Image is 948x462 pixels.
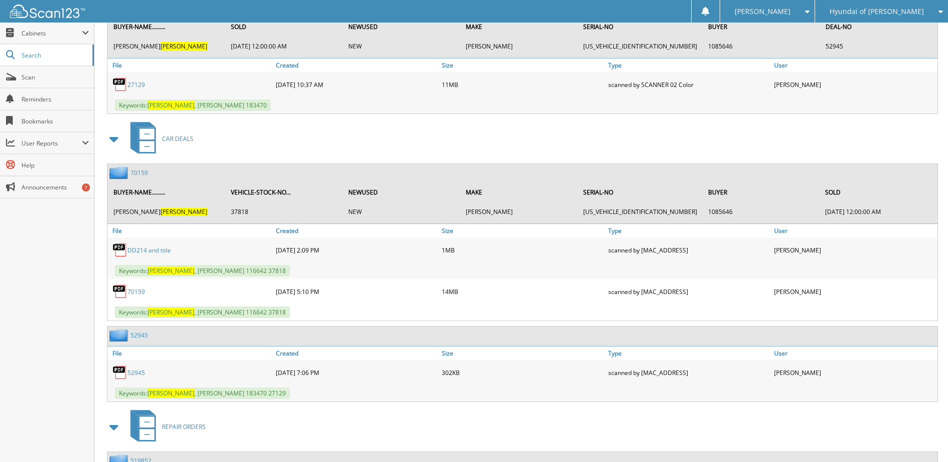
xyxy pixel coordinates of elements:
[147,389,194,397] span: [PERSON_NAME]
[21,117,89,125] span: Bookmarks
[107,224,273,237] a: File
[21,139,82,147] span: User Reports
[606,58,772,72] a: Type
[439,74,605,94] div: 11MB
[10,4,85,18] img: scan123-logo-white.svg
[820,203,937,220] td: [DATE] 12:00:00 AM
[606,281,772,301] div: scanned by [MAC_ADDRESS]
[772,58,938,72] a: User
[343,38,460,54] td: NEW
[606,240,772,260] div: scanned by [MAC_ADDRESS]
[108,182,225,202] th: BUYER-NAME.........
[112,284,127,299] img: PDF.png
[107,58,273,72] a: File
[226,203,342,220] td: 37818
[772,240,938,260] div: [PERSON_NAME]
[115,265,290,276] span: Keywords: , [PERSON_NAME] 116642 37818
[160,207,207,216] span: [PERSON_NAME]
[21,29,82,37] span: Cabinets
[21,95,89,103] span: Reminders
[124,119,193,158] a: CAR DEALS
[147,101,194,109] span: [PERSON_NAME]
[147,308,194,316] span: [PERSON_NAME]
[703,203,820,220] td: 1085646
[21,51,87,59] span: Search
[439,240,605,260] div: 1MB
[273,281,439,301] div: [DATE] 5:10 PM
[162,422,206,431] span: REPAIR ORDERS
[162,134,193,143] span: CAR DEALS
[830,8,924,14] span: Hyundai of [PERSON_NAME]
[772,281,938,301] div: [PERSON_NAME]
[578,203,702,220] td: [US_VEHICLE_IDENTIFICATION_NUMBER]
[439,58,605,72] a: Size
[130,331,148,339] a: 52945
[127,287,145,296] a: 70159
[606,346,772,360] a: Type
[127,246,171,254] a: DD214 and title
[606,74,772,94] div: scanned by SCANNER 02 Color
[115,99,271,111] span: Keywords: , [PERSON_NAME] 183470
[273,224,439,237] a: Created
[578,182,702,202] th: SERIAL-NO
[703,38,820,54] td: 1085646
[82,183,90,191] div: 7
[147,266,194,275] span: [PERSON_NAME]
[127,368,145,377] a: 52945
[115,387,290,399] span: Keywords: , [PERSON_NAME] 183470 27129
[606,362,772,382] div: scanned by [MAC_ADDRESS]
[226,16,342,37] th: SOLD
[772,346,938,360] a: User
[461,182,577,202] th: MAKE
[112,365,127,380] img: PDF.png
[226,182,342,202] th: VEHICLE-STOCK-NO...
[578,38,702,54] td: [US_VEHICLE_IDENTIFICATION_NUMBER]
[898,414,948,462] iframe: Chat Widget
[343,203,460,220] td: NEW
[124,407,206,446] a: REPAIR ORDERS
[439,224,605,237] a: Size
[703,16,820,37] th: BUYER
[578,16,702,37] th: SERIAL-NO
[108,203,225,220] td: [PERSON_NAME]
[343,182,460,202] th: NEWUSED
[273,346,439,360] a: Created
[108,38,225,54] td: [PERSON_NAME]
[343,16,460,37] th: NEWUSED
[461,203,577,220] td: [PERSON_NAME]
[109,166,130,179] img: folder2.png
[21,161,89,169] span: Help
[273,74,439,94] div: [DATE] 10:37 AM
[160,42,207,50] span: [PERSON_NAME]
[273,58,439,72] a: Created
[273,362,439,382] div: [DATE] 7:06 PM
[821,38,937,54] td: 52945
[703,182,820,202] th: BUYER
[461,16,577,37] th: MAKE
[130,168,148,177] a: 70159
[21,73,89,81] span: Scan
[112,77,127,92] img: PDF.png
[21,183,89,191] span: Announcements
[461,38,577,54] td: [PERSON_NAME]
[226,38,342,54] td: [DATE] 12:00:00 AM
[820,182,937,202] th: SOLD
[439,281,605,301] div: 14MB
[821,16,937,37] th: DEAL-NO
[115,306,290,318] span: Keywords: , [PERSON_NAME] 116642 37818
[735,8,791,14] span: [PERSON_NAME]
[439,362,605,382] div: 302KB
[127,80,145,89] a: 27129
[108,16,225,37] th: BUYER-NAME.........
[112,242,127,257] img: PDF.png
[273,240,439,260] div: [DATE] 2:09 PM
[772,362,938,382] div: [PERSON_NAME]
[606,224,772,237] a: Type
[109,329,130,341] img: folder2.png
[107,346,273,360] a: File
[772,224,938,237] a: User
[772,74,938,94] div: [PERSON_NAME]
[439,346,605,360] a: Size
